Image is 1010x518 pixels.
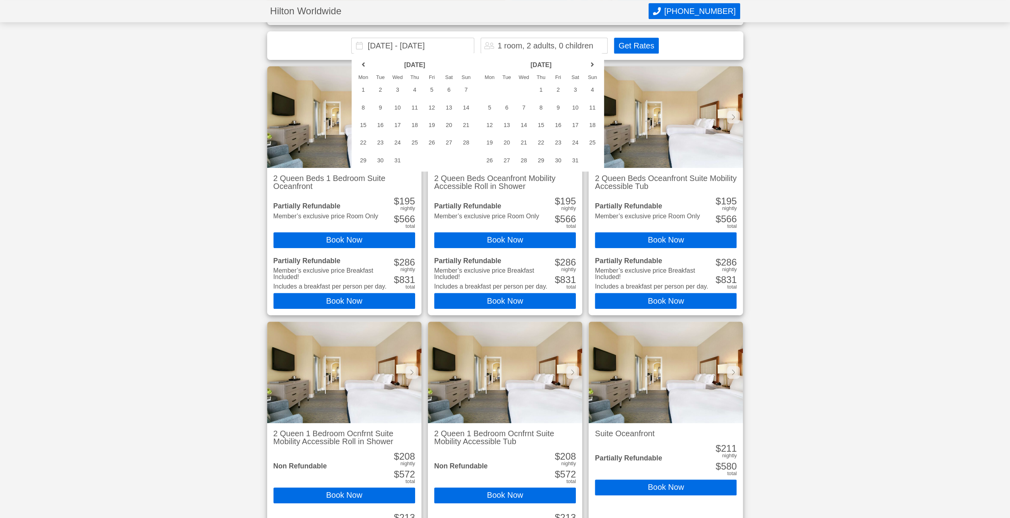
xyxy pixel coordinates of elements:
[566,285,576,290] div: total
[389,135,406,150] div: 24
[273,293,415,309] button: Book Now
[394,257,399,268] span: $
[498,152,515,168] div: 27
[515,117,532,133] div: 14
[355,75,372,80] div: Mon
[567,82,584,98] div: 3
[406,135,423,150] div: 25
[372,75,389,80] div: Tue
[595,174,737,190] h2: 2 Queen Beds Oceanfront Suite Mobility Accessible Tub
[394,452,415,461] div: 208
[567,100,584,116] div: 10
[716,196,737,206] div: 195
[400,461,415,466] div: nightly
[434,174,576,190] h2: 2 Queen Beds Oceanfront Mobility Accessible Roll in Shower
[441,135,458,150] div: 27
[372,152,389,168] div: 30
[595,213,700,220] div: Member’s exclusive price Room Only
[498,135,515,150] div: 20
[555,257,560,268] span: $
[587,59,598,71] a: next month
[550,100,567,116] div: 9
[716,274,721,285] span: $
[515,100,532,116] div: 7
[595,268,714,280] div: Member’s exclusive price Breakfast Included!
[498,100,515,116] div: 6
[394,275,415,285] div: 831
[423,100,440,116] div: 12
[372,135,389,150] div: 23
[727,224,737,229] div: total
[434,213,539,220] div: Member’s exclusive price Room Only
[567,75,584,80] div: Sat
[595,283,714,290] li: Includes a breakfast per person per day.
[481,117,498,133] div: 12
[458,117,475,133] div: 21
[434,268,553,280] div: Member’s exclusive price Breakfast Included!
[434,203,539,210] div: Partially Refundable
[498,117,515,133] div: 13
[589,322,743,423] img: Suite Oceanfront
[441,117,458,133] div: 20
[515,75,532,80] div: Wed
[273,203,378,210] div: Partially Refundable
[273,268,392,280] div: Member’s exclusive price Breakfast Included!
[434,429,576,445] h2: 2 Queen 1 Bedroom Ocnfrnt Suite Mobility Accessible Tub
[561,461,576,466] div: nightly
[458,82,475,98] div: 7
[394,274,399,285] span: $
[555,214,576,224] div: 566
[716,214,721,224] span: $
[389,100,406,116] div: 10
[400,206,415,211] div: nightly
[716,257,721,268] span: $
[406,82,423,98] div: 4
[372,117,389,133] div: 16
[533,100,550,116] div: 8
[727,285,737,290] div: total
[555,214,560,224] span: $
[595,455,662,462] div: Partially Refundable
[273,487,415,503] button: Book Now
[716,258,737,267] div: 286
[566,224,576,229] div: total
[567,152,584,168] div: 31
[458,75,475,80] div: Sun
[355,152,372,168] div: 29
[273,429,415,445] h2: 2 Queen 1 Bedroom Ocnfrnt Suite Mobility Accessible Roll in Shower
[648,3,740,19] button: Call
[555,451,560,462] span: $
[273,213,378,220] div: Member’s exclusive price Room Only
[533,117,550,133] div: 15
[515,152,532,168] div: 28
[273,232,415,248] button: Book Now
[481,75,498,80] div: Mon
[555,469,560,479] span: $
[716,444,737,453] div: 211
[423,75,440,80] div: Fri
[722,267,737,272] div: nightly
[595,258,714,265] div: Partially Refundable
[428,322,582,423] img: 2 Queen 1 Bedroom Ocnfrnt Suite Mobility Accessible Tub
[716,196,721,206] span: $
[716,214,737,224] div: 566
[351,38,474,54] input: Choose Dates
[389,75,406,80] div: Wed
[394,451,399,462] span: $
[595,232,737,248] button: Book Now
[372,59,458,71] header: [DATE]
[550,135,567,150] div: 23
[722,206,737,211] div: nightly
[267,66,421,168] img: 2 Queen Beds 1 Bedroom Suite Oceanfront
[394,258,415,267] div: 286
[434,232,576,248] button: Book Now
[584,117,601,133] div: 18
[567,135,584,150] div: 24
[481,135,498,150] div: 19
[664,7,735,16] span: [PHONE_NUMBER]
[423,117,440,133] div: 19
[555,452,576,461] div: 208
[595,429,737,437] h2: Suite Oceanfront
[270,6,649,16] h1: Hilton Worldwide
[355,117,372,133] div: 15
